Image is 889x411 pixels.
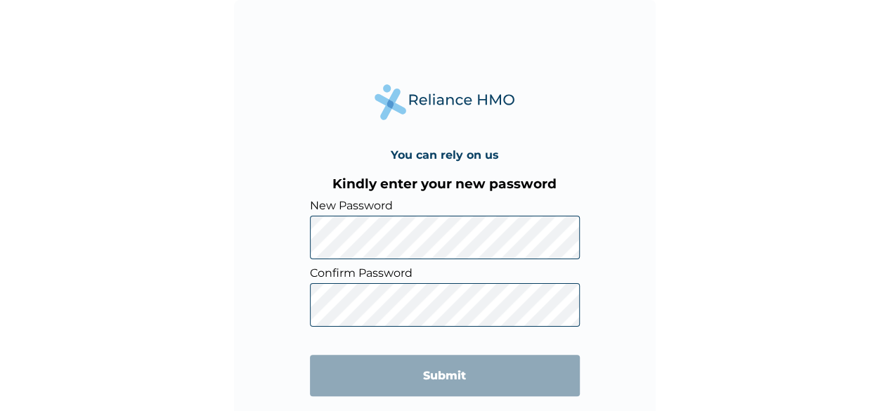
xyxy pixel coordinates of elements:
[310,355,580,396] input: Submit
[310,266,580,280] label: Confirm Password
[391,148,499,162] h4: You can rely on us
[310,199,580,212] label: New Password
[375,84,515,120] img: Reliance Health's Logo
[310,176,580,192] h3: Kindly enter your new password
